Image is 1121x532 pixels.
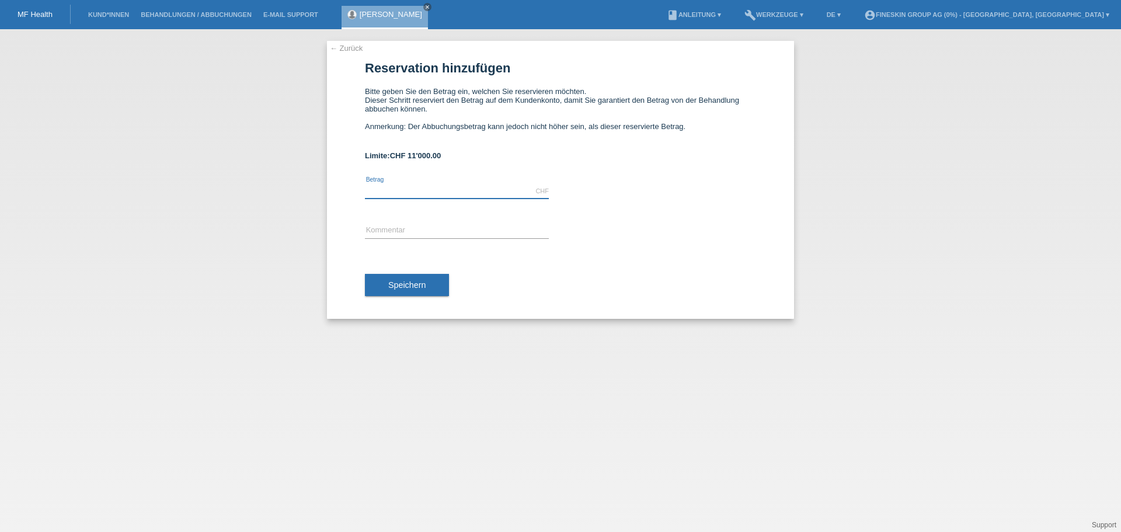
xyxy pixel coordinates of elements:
[360,10,422,19] a: [PERSON_NAME]
[739,11,809,18] a: buildWerkzeuge ▾
[365,151,441,160] b: Limite:
[330,44,363,53] a: ← Zurück
[821,11,847,18] a: DE ▾
[744,9,756,21] i: build
[18,10,53,19] a: MF Health
[667,9,678,21] i: book
[365,274,449,296] button: Speichern
[390,151,441,160] span: CHF 11'000.00
[82,11,135,18] a: Kund*innen
[1092,521,1116,529] a: Support
[424,4,430,10] i: close
[661,11,727,18] a: bookAnleitung ▾
[864,9,876,21] i: account_circle
[257,11,324,18] a: E-Mail Support
[423,3,431,11] a: close
[535,187,549,194] div: CHF
[388,280,426,290] span: Speichern
[365,87,756,140] div: Bitte geben Sie den Betrag ein, welchen Sie reservieren möchten. Dieser Schritt reserviert den Be...
[365,61,756,75] h1: Reservation hinzufügen
[135,11,257,18] a: Behandlungen / Abbuchungen
[858,11,1115,18] a: account_circleFineSkin Group AG (0%) - [GEOGRAPHIC_DATA], [GEOGRAPHIC_DATA] ▾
